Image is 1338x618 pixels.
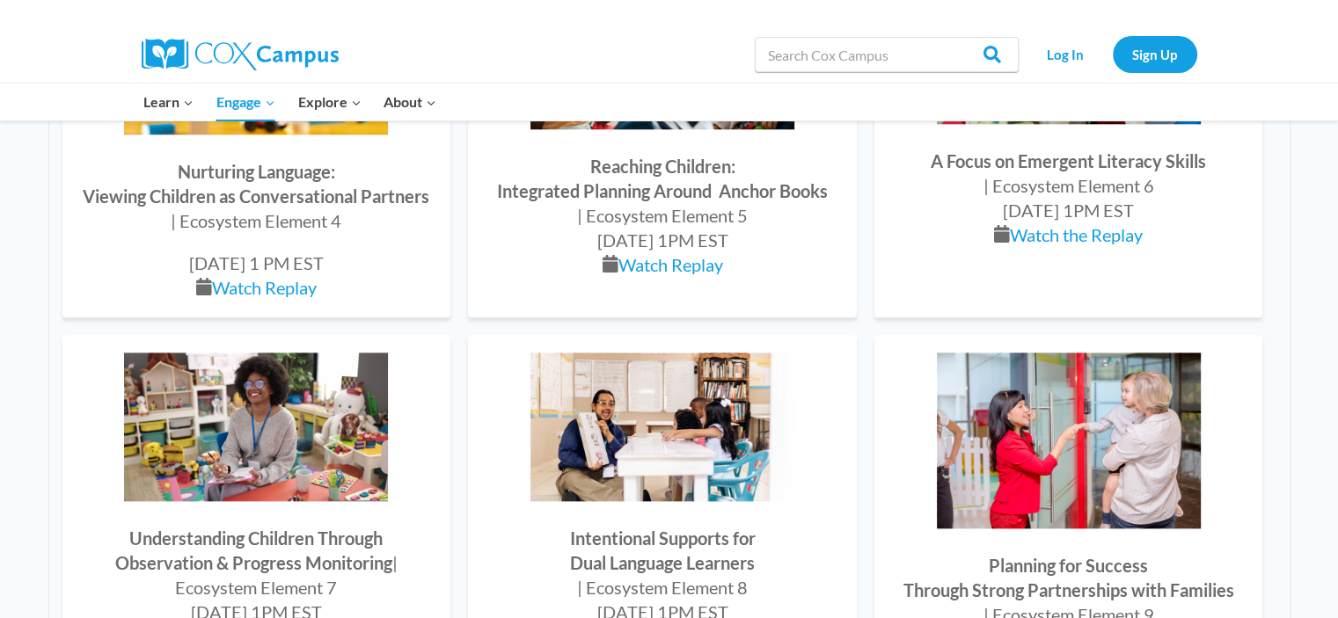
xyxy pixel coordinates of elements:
[903,555,1234,600] strong: Planning for Success Through Strong Partnerships with Families
[569,527,755,573] strong: Intentional Supports for Dual Language Learners
[83,208,429,233] p: | Ecosystem Element 4
[931,198,1206,222] div: [DATE] 1PM EST
[83,251,429,275] div: [DATE] 1 PM EST
[1010,224,1143,245] a: Watch the Replay
[115,527,392,573] strong: Understanding Children Through Observation & Progress Monitoring
[931,150,1206,171] strong: A Focus on Emergent Literacy Skills
[372,84,448,120] button: Child menu of About
[589,156,735,177] strong: Reaching Children:
[1113,36,1197,72] a: Sign Up
[133,84,448,120] nav: Primary Navigation
[133,84,206,120] button: Child menu of Learn
[83,161,429,207] strong: Nurturing Language: Viewing Children as Conversational Partners
[497,180,828,201] strong: Integrated Planning Around Anchor Books
[142,39,339,70] img: Cox Campus
[755,37,1019,72] input: Search Cox Campus
[1027,36,1197,72] nav: Secondary Navigation
[1027,36,1104,72] a: Log In
[205,84,287,120] button: Child menu of Engage
[212,277,317,298] a: Watch Replay
[287,84,373,120] button: Child menu of Explore
[618,254,722,275] a: Watch Replay
[497,228,828,252] div: [DATE] 1PM EST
